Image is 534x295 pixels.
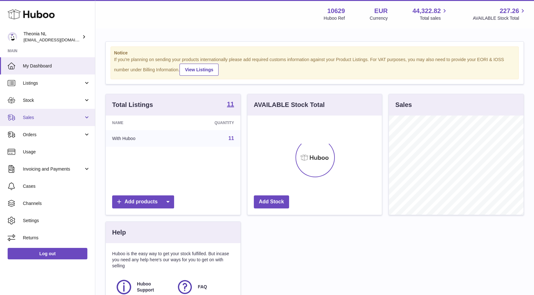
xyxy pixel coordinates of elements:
h3: Help [112,228,126,237]
span: Stock [23,97,84,103]
strong: 10629 [327,7,345,15]
span: 44,322.82 [412,7,441,15]
a: Add Stock [254,195,289,208]
a: View Listings [179,64,219,76]
span: Total sales [420,15,448,21]
h3: AVAILABLE Stock Total [254,101,325,109]
div: If you're planning on sending your products internationally please add required customs informati... [114,57,515,76]
p: Huboo is the easy way to get your stock fulfilled. But incase you need any help here's our ways f... [112,251,234,269]
th: Quantity [177,116,240,130]
a: 11 [228,136,234,141]
strong: Notice [114,50,515,56]
span: Settings [23,218,90,224]
span: Invoicing and Payments [23,166,84,172]
span: Channels [23,200,90,207]
a: Log out [8,248,87,259]
span: Returns [23,235,90,241]
a: Add products [112,195,174,208]
h3: Total Listings [112,101,153,109]
img: info@wholesomegoods.eu [8,32,17,42]
span: Sales [23,115,84,121]
span: [EMAIL_ADDRESS][DOMAIN_NAME] [24,37,93,42]
span: Usage [23,149,90,155]
strong: EUR [374,7,388,15]
span: My Dashboard [23,63,90,69]
a: 11 [227,101,234,109]
div: Currency [370,15,388,21]
td: With Huboo [106,130,177,147]
span: AVAILABLE Stock Total [473,15,526,21]
span: Huboo Support [137,281,169,293]
span: 227.26 [500,7,519,15]
th: Name [106,116,177,130]
div: Theonia NL [24,31,81,43]
a: 227.26 AVAILABLE Stock Total [473,7,526,21]
strong: 11 [227,101,234,107]
span: Cases [23,183,90,189]
div: Huboo Ref [324,15,345,21]
h3: Sales [395,101,412,109]
span: Listings [23,80,84,86]
a: 44,322.82 Total sales [412,7,448,21]
span: FAQ [198,284,207,290]
span: Orders [23,132,84,138]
